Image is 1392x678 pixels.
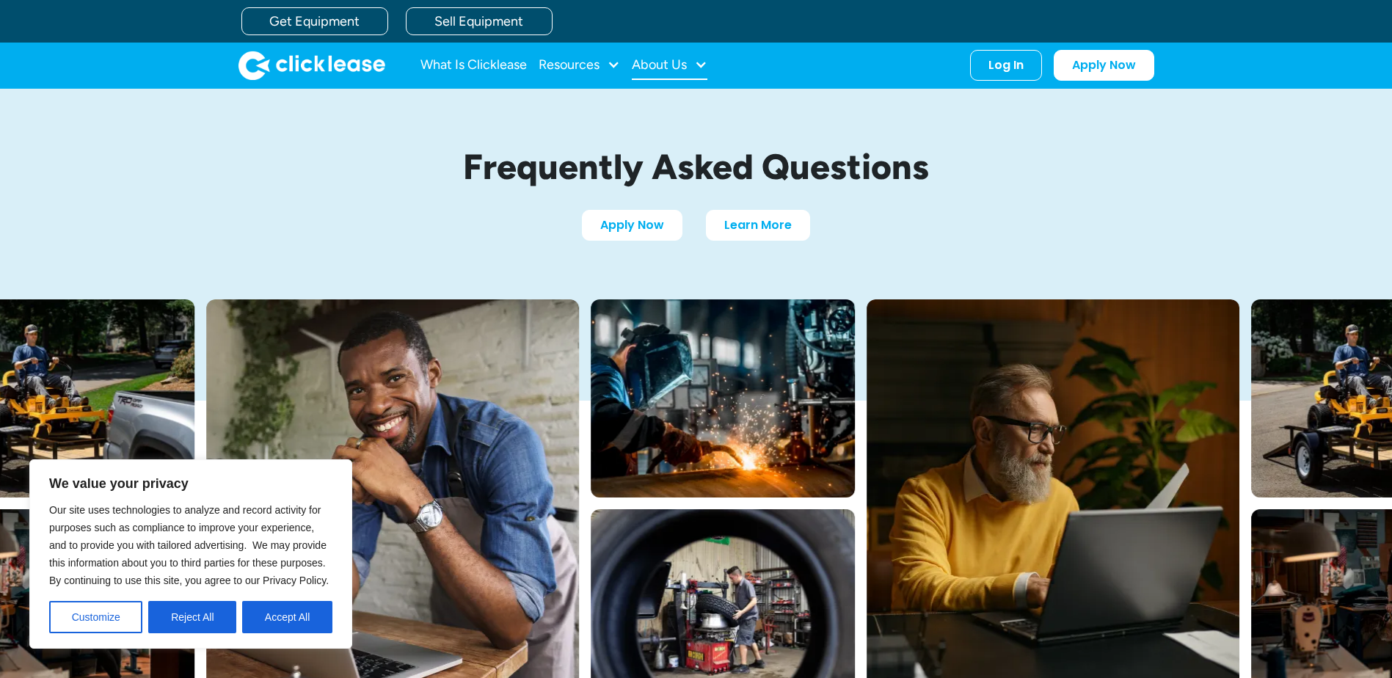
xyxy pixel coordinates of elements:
[706,210,810,241] a: Learn More
[49,601,142,633] button: Customize
[406,7,553,35] a: Sell Equipment
[988,58,1024,73] div: Log In
[351,147,1041,186] h1: Frequently Asked Questions
[238,51,385,80] img: Clicklease logo
[148,601,236,633] button: Reject All
[29,459,352,649] div: We value your privacy
[582,210,682,241] a: Apply Now
[242,601,332,633] button: Accept All
[539,51,620,80] div: Resources
[49,504,329,586] span: Our site uses technologies to analyze and record activity for purposes such as compliance to impr...
[49,475,332,492] p: We value your privacy
[591,299,855,497] img: A welder in a large mask working on a large pipe
[1054,50,1154,81] a: Apply Now
[241,7,388,35] a: Get Equipment
[238,51,385,80] a: home
[632,51,707,80] div: About Us
[420,51,527,80] a: What Is Clicklease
